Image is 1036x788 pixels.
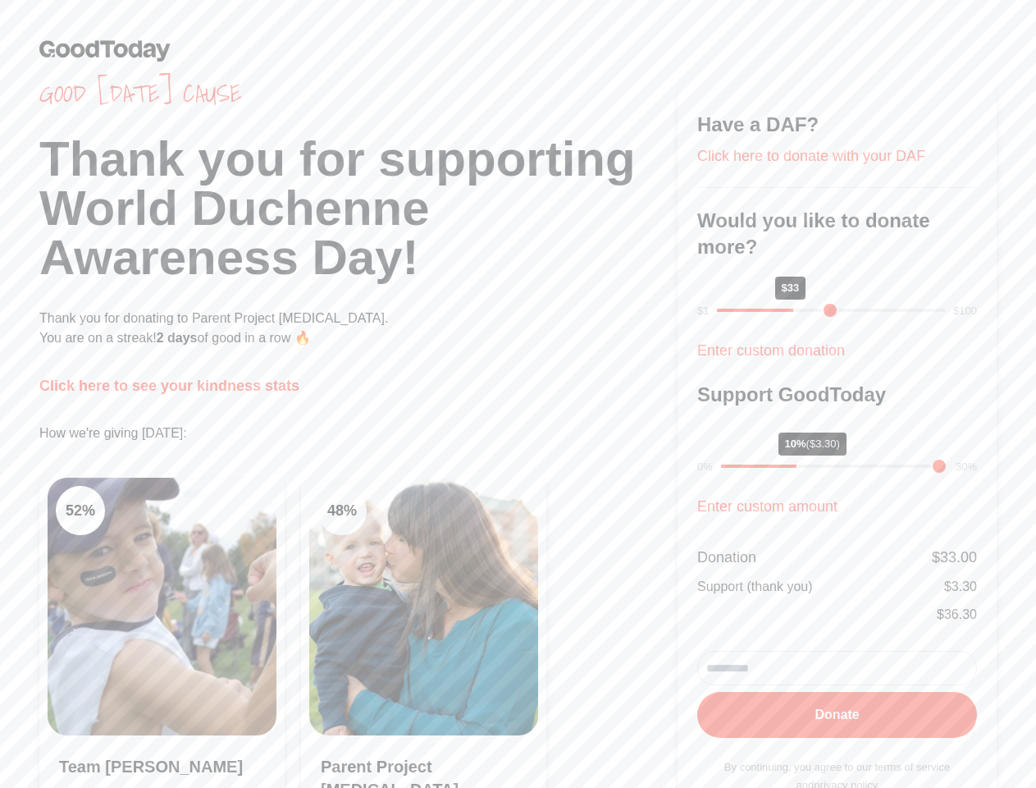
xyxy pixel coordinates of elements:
[697,112,977,138] h3: Have a DAF?
[944,607,977,621] span: 36.30
[39,424,678,443] p: How we're giving [DATE]:
[697,498,837,515] a: Enter custom amount
[697,459,713,475] div: 0%
[697,342,845,359] a: Enter custom donation
[48,478,276,735] img: Clean Air Task Force
[309,478,538,735] img: Clean Cooking Alliance
[697,148,925,164] a: Click here to donate with your DAF
[39,79,678,108] span: Good [DATE] cause
[953,303,977,319] div: $100
[697,577,813,597] div: Support (thank you)
[697,382,977,408] h3: Support GoodToday
[778,433,847,456] div: 10%
[697,692,977,738] button: Donate
[697,208,977,260] h3: Would you like to donate more?
[697,546,756,569] div: Donation
[944,577,977,597] div: $
[59,755,265,778] h3: Team [PERSON_NAME]
[940,549,977,566] span: 33.00
[39,378,299,394] a: Click here to see your kindness stats
[317,486,367,535] div: 48 %
[56,486,105,535] div: 52 %
[39,135,678,282] h1: Thank you for supporting World Duchenne Awareness Day!
[39,39,171,62] img: GoodToday
[932,546,977,569] div: $
[806,438,840,450] span: ($3.30)
[157,331,198,345] span: 2 days
[956,459,977,475] div: 30%
[697,303,709,319] div: $1
[937,605,977,625] div: $
[952,580,977,593] span: 3.30
[775,277,806,300] div: $33
[39,309,678,348] p: Thank you for donating to Parent Project [MEDICAL_DATA]. You are on a streak! of good in a row 🔥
